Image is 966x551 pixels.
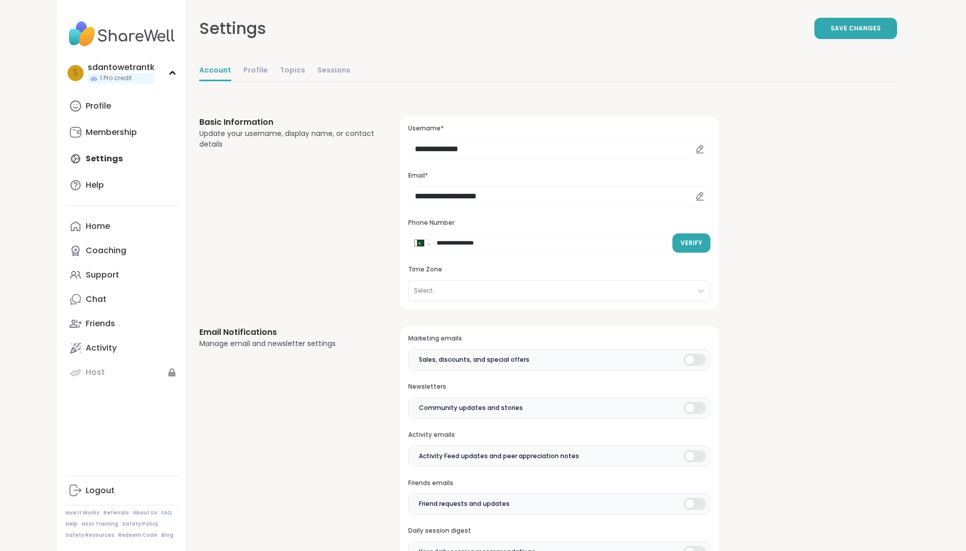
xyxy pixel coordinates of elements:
a: Membership [65,120,178,145]
div: Help [86,180,104,191]
img: ShareWell Nav Logo [65,16,178,52]
a: Safety Resources [65,532,114,539]
h3: Phone Number [408,219,710,227]
a: Safety Policy [122,521,158,528]
span: s [73,66,78,80]
a: Support [65,263,178,287]
a: Coaching [65,238,178,263]
h3: Newsletters [408,383,710,391]
button: Save Changes [814,18,897,39]
a: FAQ [161,509,172,516]
span: Sales, discounts, and special offers [419,355,529,364]
h3: Time Zone [408,265,710,274]
span: Community updates and stories [419,403,523,412]
a: Activity [65,336,178,360]
div: Manage email and newsletter settings [199,338,376,349]
a: Host [65,360,178,385]
a: How It Works [65,509,99,516]
div: Update your username, display name, or contact details [199,128,376,150]
h3: Basic Information [199,116,376,128]
div: Membership [86,127,137,138]
a: Help [65,521,78,528]
h3: Email* [408,171,710,180]
h3: Friends emails [408,479,710,488]
a: About Us [133,509,157,516]
h3: Marketing emails [408,334,710,343]
a: Referrals [103,509,129,516]
div: Chat [86,294,106,305]
div: Profile [86,100,111,112]
div: Settings [199,16,266,41]
a: Home [65,214,178,238]
span: 1 Pro credit [100,74,132,83]
span: Verify [681,238,702,248]
a: Sessions [317,61,350,81]
a: Profile [243,61,268,81]
a: Blog [161,532,173,539]
div: Coaching [86,245,126,256]
span: Friend requests and updates [419,499,510,508]
h3: Email Notifications [199,326,376,338]
div: sdantowetrantk [88,62,155,73]
a: Chat [65,287,178,312]
span: Activity Feed updates and peer appreciation notes [419,452,579,461]
a: Help [65,173,178,197]
div: Host [86,367,105,378]
a: Account [199,61,231,81]
h3: Daily session digest [408,527,710,535]
div: Activity [86,342,117,354]
a: Topics [280,61,305,81]
button: Verify [672,233,710,253]
div: Home [86,221,110,232]
a: Logout [65,478,178,503]
a: Host Training [82,521,118,528]
h3: Username* [408,124,710,133]
div: Support [86,269,119,281]
span: Save Changes [831,24,881,33]
a: Redeem Code [118,532,157,539]
a: Profile [65,94,178,118]
div: Friends [86,318,115,329]
h3: Activity emails [408,431,710,439]
div: Logout [86,485,115,496]
a: Friends [65,312,178,336]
